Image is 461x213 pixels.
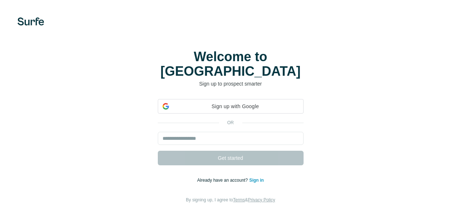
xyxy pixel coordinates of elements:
[158,50,304,79] h1: Welcome to [GEOGRAPHIC_DATA]
[186,197,275,202] span: By signing up, I agree to &
[158,99,304,114] div: Sign up with Google
[172,103,299,110] span: Sign up with Google
[158,80,304,87] p: Sign up to prospect smarter
[197,178,249,183] span: Already have an account?
[248,197,275,202] a: Privacy Policy
[17,17,44,25] img: Surfe's logo
[233,197,245,202] a: Terms
[249,178,264,183] a: Sign in
[219,119,242,126] p: or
